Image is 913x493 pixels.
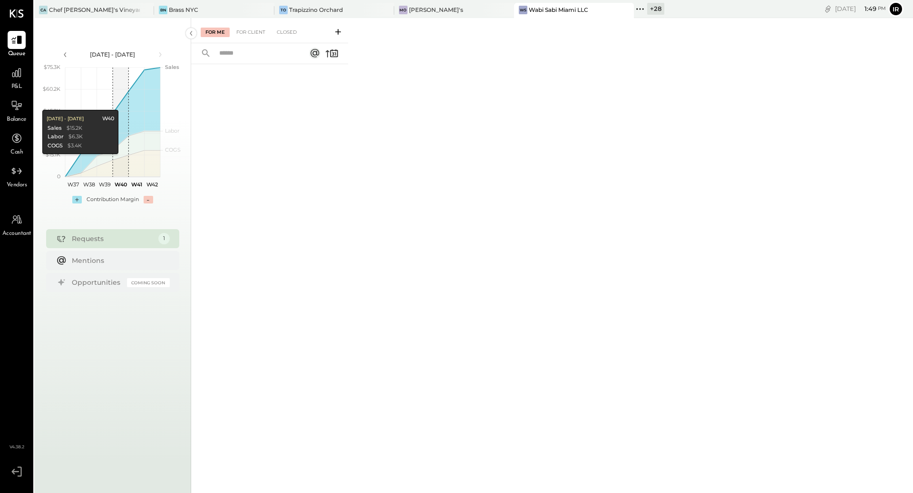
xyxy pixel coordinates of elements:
text: Labor [165,127,179,134]
div: Brass NYC [169,6,198,14]
text: W41 [131,181,142,188]
div: W40 [102,115,114,123]
span: Cash [10,148,23,157]
span: Vendors [7,181,27,190]
text: $60.2K [43,86,60,92]
text: W42 [146,181,158,188]
text: 0 [57,173,60,180]
div: For Client [232,28,270,37]
div: 1 [158,233,170,244]
div: $3.4K [68,142,82,150]
text: Sales [165,64,179,70]
div: Contribution Margin [87,196,139,203]
div: [DATE] - [DATE] [47,116,84,122]
a: P&L [0,64,33,91]
text: W37 [67,181,78,188]
text: $75.3K [44,64,60,70]
text: COGS [165,146,181,153]
div: + 28 [647,3,664,15]
div: + [72,196,82,203]
span: P&L [11,83,22,91]
div: - [144,196,153,203]
div: [DATE] - [DATE] [72,50,153,58]
div: WS [519,6,527,14]
text: W39 [98,181,110,188]
div: Closed [272,28,301,37]
div: [DATE] [835,4,886,13]
a: Balance [0,97,33,124]
div: [PERSON_NAME]'s [409,6,463,14]
div: BN [159,6,167,14]
a: Vendors [0,162,33,190]
button: Ir [888,1,903,17]
div: TO [279,6,288,14]
div: Opportunities [72,278,122,287]
div: Mentions [72,256,165,265]
text: W40 [114,181,126,188]
div: For Me [201,28,230,37]
span: Balance [7,116,27,124]
text: W38 [83,181,95,188]
div: CA [39,6,48,14]
div: Chef [PERSON_NAME]'s Vineyard Restaurant [49,6,140,14]
div: Labor [48,133,64,141]
div: Trapizzino Orchard [289,6,343,14]
div: COGS [48,142,63,150]
a: Accountant [0,211,33,238]
div: Mo [399,6,408,14]
a: Queue [0,31,33,58]
div: $15.2K [67,125,82,132]
div: Requests [72,234,154,243]
div: copy link [823,4,833,14]
span: Queue [8,50,26,58]
text: $45.2K [43,107,60,114]
span: Accountant [2,230,31,238]
div: Wabi Sabi Miami LLC [529,6,588,14]
a: Cash [0,129,33,157]
div: Sales [48,125,62,132]
div: Coming Soon [127,278,170,287]
div: $6.3K [68,133,83,141]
